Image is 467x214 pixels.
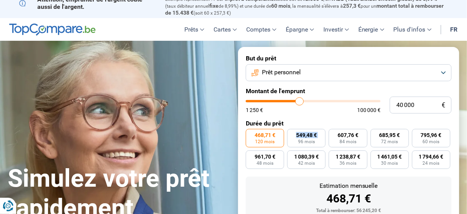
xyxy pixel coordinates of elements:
[209,18,242,41] a: Cartes
[319,18,354,41] a: Investir
[246,120,452,127] label: Durée du prêt
[338,132,358,138] span: 607,76 €
[343,3,361,9] span: 257,3 €
[271,3,290,9] span: 60 mois
[296,132,317,138] span: 549,48 €
[423,161,440,166] span: 24 mois
[255,154,275,159] span: 961,70 €
[357,107,381,113] span: 100 000 €
[294,154,319,159] span: 1 080,39 €
[298,161,315,166] span: 42 mois
[354,18,389,41] a: Énergie
[298,139,315,144] span: 96 mois
[252,183,445,189] div: Estimation mensuelle
[389,18,436,41] a: Plus d'infos
[281,18,319,41] a: Épargne
[339,139,356,144] span: 84 mois
[9,23,96,36] img: TopCompare
[419,154,444,159] span: 1 794,66 €
[381,139,398,144] span: 72 mois
[339,161,356,166] span: 36 mois
[379,132,400,138] span: 685,95 €
[252,193,445,204] div: 468,71 €
[381,161,398,166] span: 30 mois
[242,18,281,41] a: Comptes
[378,154,402,159] span: 1 461,05 €
[246,64,452,81] button: Prêt personnel
[421,132,442,138] span: 795,96 €
[246,107,263,113] span: 1 250 €
[180,18,209,41] a: Prêts
[165,3,444,16] span: montant total à rembourser de 15.438 €
[246,87,452,95] label: Montant de l'emprunt
[423,139,440,144] span: 60 mois
[262,68,301,77] span: Prêt personnel
[446,18,462,41] a: fr
[209,3,219,9] span: fixe
[252,208,445,214] div: Total à rembourser: 56 245,20 €
[255,139,275,144] span: 120 mois
[257,161,273,166] span: 48 mois
[336,154,360,159] span: 1 238,87 €
[246,55,452,62] label: But du prêt
[442,102,445,109] span: €
[255,132,275,138] span: 468,71 €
